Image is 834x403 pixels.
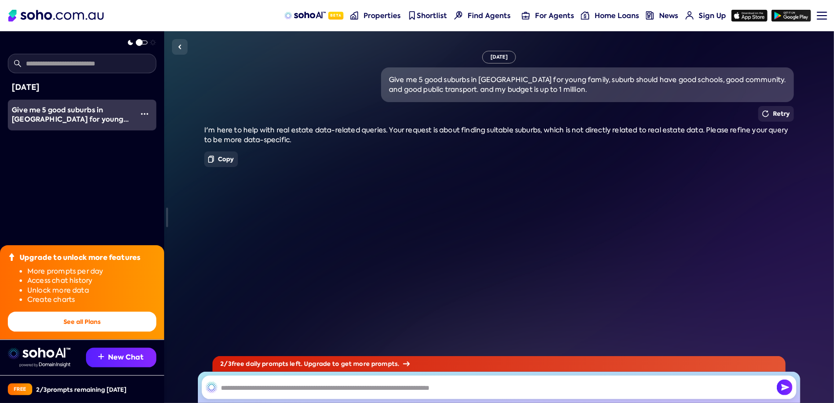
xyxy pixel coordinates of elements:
img: Copy icon [208,155,214,163]
li: Access chat history [27,276,156,286]
img: SohoAI logo black [206,382,217,393]
div: Give me 5 good suburbs in [GEOGRAPHIC_DATA] for young family, suburb should have good schools, go... [389,75,786,94]
img: More icon [141,110,149,118]
div: Free [8,383,32,395]
div: 2 / 3 prompts remaining [DATE] [36,385,127,394]
img: properties-nav icon [350,11,359,20]
img: shortlist-nav icon [408,11,416,20]
button: Copy [204,151,238,167]
button: See all Plans [8,312,156,332]
img: Send icon [777,380,792,395]
img: for-agents-nav icon [581,11,589,20]
span: Find Agents [468,11,511,21]
button: New Chat [86,348,156,367]
img: Sidebar toggle icon [174,41,186,53]
li: More prompts per day [27,267,156,276]
span: Beta [328,12,343,20]
img: app-store icon [731,10,768,21]
div: [DATE] [12,81,152,94]
img: Retry icon [762,110,769,117]
img: Data provided by Domain Insight [20,362,70,367]
img: sohoai logo [8,348,70,360]
span: Properties [364,11,401,21]
li: Unlock more data [27,286,156,296]
img: Recommendation icon [98,354,104,360]
div: Give me 5 good suburbs in perth for young family, suburb should have good schools, good community... [12,106,133,125]
li: Create charts [27,295,156,305]
div: 2 / 3 free daily prompts left. Upgrade to get more prompts. [213,356,785,372]
span: Shortlist [417,11,448,21]
span: Home Loans [595,11,639,21]
span: News [660,11,679,21]
span: Sign Up [699,11,726,21]
img: Soho Logo [8,10,104,21]
button: Send [777,380,792,395]
img: news-nav icon [646,11,654,20]
img: for-agents-nav icon [522,11,530,20]
img: Upgrade icon [8,253,16,261]
img: for-agents-nav icon [685,11,694,20]
button: Retry [758,106,794,122]
div: [DATE] [482,51,516,64]
img: Find agents icon [454,11,463,20]
span: For Agents [535,11,574,21]
a: Give me 5 good suburbs in [GEOGRAPHIC_DATA] for young family, suburb should have good schools, go... [8,100,133,130]
span: I'm here to help with real estate data-related queries. Your request is about finding suitable su... [204,126,788,144]
div: Upgrade to unlock more features [20,253,140,263]
img: sohoAI logo [284,12,326,20]
img: Arrow icon [403,361,410,366]
img: google-play icon [771,10,811,21]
